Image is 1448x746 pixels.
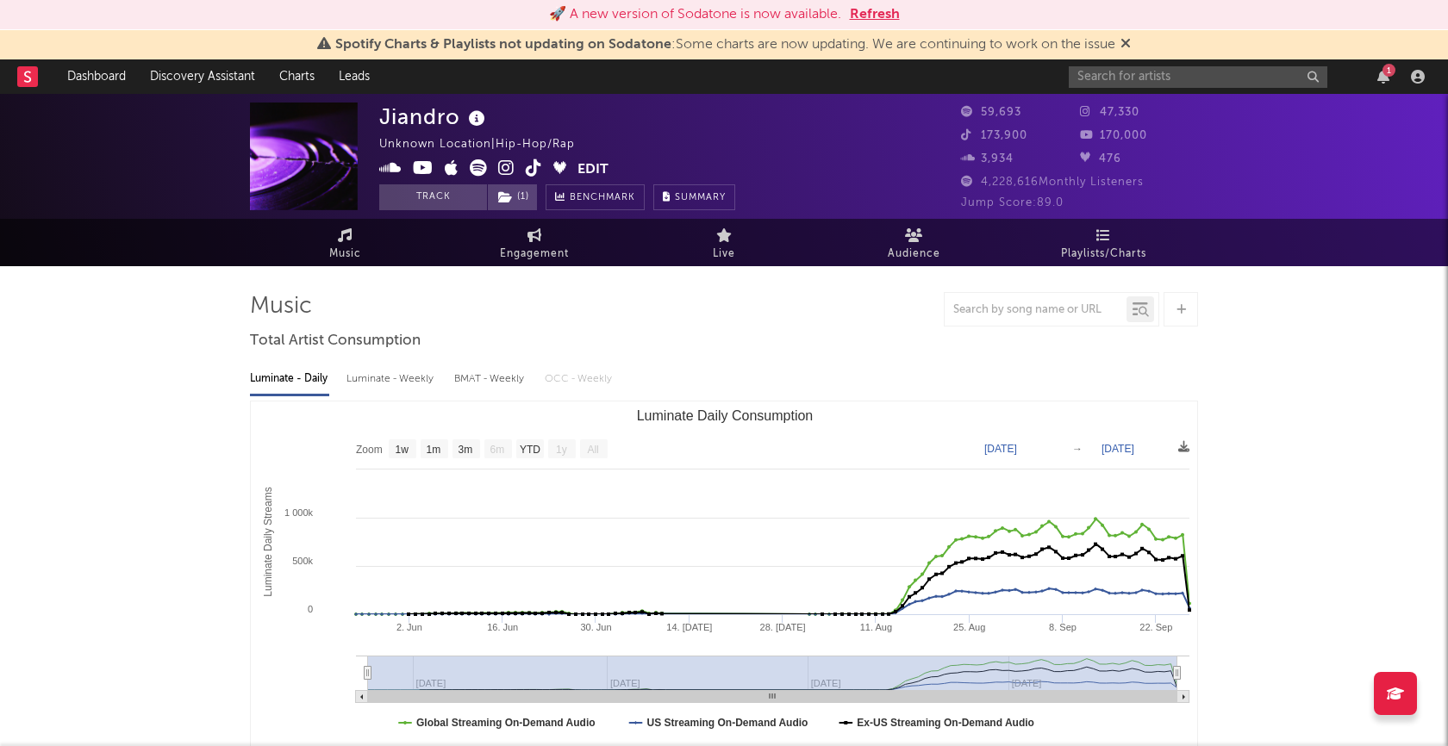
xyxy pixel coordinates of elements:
span: 170,000 [1080,130,1147,141]
span: Jump Score: 89.0 [961,197,1064,208]
text: 14. [DATE] [666,622,712,632]
text: US Streaming On-Demand Audio [647,717,808,729]
text: Zoom [356,444,383,456]
text: → [1072,443,1083,455]
input: Search by song name or URL [945,303,1127,317]
span: Music [329,244,361,264]
text: 11. Aug [860,622,892,632]
text: 1y [556,444,567,456]
text: [DATE] [984,443,1017,455]
button: Track [379,184,487,210]
span: Engagement [500,244,569,264]
text: 6m [490,444,505,456]
span: ( 1 ) [487,184,538,210]
span: Audience [888,244,940,264]
a: Benchmark [546,184,645,210]
text: Luminate Daily Streams [262,487,274,596]
a: Leads [327,59,382,94]
span: Playlists/Charts [1061,244,1146,264]
input: Search for artists [1069,66,1327,88]
div: Jiandro [379,103,490,131]
a: Dashboard [55,59,138,94]
text: 22. Sep [1139,622,1172,632]
button: Edit [577,159,609,181]
text: Ex-US Streaming On-Demand Audio [857,717,1034,729]
span: Dismiss [1120,38,1131,52]
svg: Luminate Daily Consumption [251,401,1198,746]
span: Benchmark [570,188,635,208]
text: 3m [459,444,473,456]
button: 1 [1377,70,1389,84]
text: YTD [520,444,540,456]
div: 🚀 A new version of Sodatone is now available. [549,4,841,25]
span: Live [713,244,735,264]
span: Summary [675,193,726,202]
div: Unknown Location | Hip-Hop/Rap [379,134,595,155]
a: Charts [267,59,327,94]
div: Luminate - Weekly [346,364,437,394]
a: Playlists/Charts [1008,219,1198,266]
div: BMAT - Weekly [454,364,527,394]
span: Total Artist Consumption [250,331,421,351]
div: Luminate - Daily [250,364,329,394]
a: Engagement [440,219,629,266]
span: 476 [1080,153,1121,165]
text: 16. Jun [487,622,518,632]
text: [DATE] [1102,443,1134,455]
text: 2. Jun [396,622,422,632]
text: 28. [DATE] [760,622,806,632]
button: (1) [488,184,537,210]
span: 4,228,616 Monthly Listeners [961,177,1144,188]
text: 500k [292,556,313,566]
a: Music [250,219,440,266]
button: Summary [653,184,735,210]
text: 30. Jun [580,622,611,632]
a: Discovery Assistant [138,59,267,94]
span: Spotify Charts & Playlists not updating on Sodatone [335,38,671,52]
span: 3,934 [961,153,1014,165]
button: Refresh [850,4,900,25]
a: Audience [819,219,1008,266]
a: Live [629,219,819,266]
span: 173,900 [961,130,1027,141]
text: Global Streaming On-Demand Audio [416,717,596,729]
span: : Some charts are now updating. We are continuing to work on the issue [335,38,1115,52]
text: 25. Aug [953,622,985,632]
text: Luminate Daily Consumption [637,408,814,423]
span: 59,693 [961,107,1021,118]
text: 1w [396,444,409,456]
text: 0 [308,604,313,614]
div: 1 [1382,64,1395,77]
span: 47,330 [1080,107,1139,118]
text: 8. Sep [1049,622,1077,632]
text: All [587,444,598,456]
text: 1 000k [284,507,314,518]
text: 1m [427,444,441,456]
